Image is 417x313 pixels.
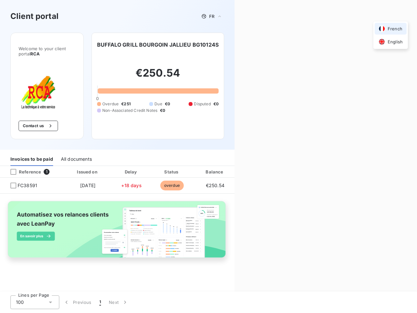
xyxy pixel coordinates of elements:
[97,67,219,86] h2: €250.54
[19,72,60,110] img: Company logo
[113,169,150,175] div: Delay
[154,101,162,107] span: Due
[95,295,105,309] button: 1
[10,152,53,166] div: Invoices to be paid
[121,183,141,188] span: +18 days
[160,181,184,190] span: overdue
[160,108,165,113] span: €0
[18,182,37,189] span: FC38591
[206,183,224,188] span: €250.54
[105,295,132,309] button: Next
[102,101,119,107] span: Overdue
[3,198,232,267] img: banner
[44,169,50,175] span: 1
[65,169,110,175] div: Issued on
[5,169,41,175] div: Reference
[97,41,219,49] h6: BUFFALO GRILL BOURGOIN JALLIEU BG10124S
[99,299,101,306] span: 1
[16,299,24,306] span: 100
[30,51,40,56] span: RCA
[194,101,210,107] span: Disputed
[80,183,95,188] span: [DATE]
[19,46,76,56] span: Welcome to your client portal
[213,101,219,107] span: €0
[59,295,95,309] button: Previous
[61,152,92,166] div: All documents
[165,101,170,107] span: €0
[209,14,214,19] span: FR
[152,169,191,175] div: Status
[10,10,59,22] h3: Client portal
[19,121,58,131] button: Contact us
[102,108,157,113] span: Non-Associated Credit Notes
[194,169,236,175] div: Balance
[121,101,131,107] span: €251
[96,96,99,101] span: 0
